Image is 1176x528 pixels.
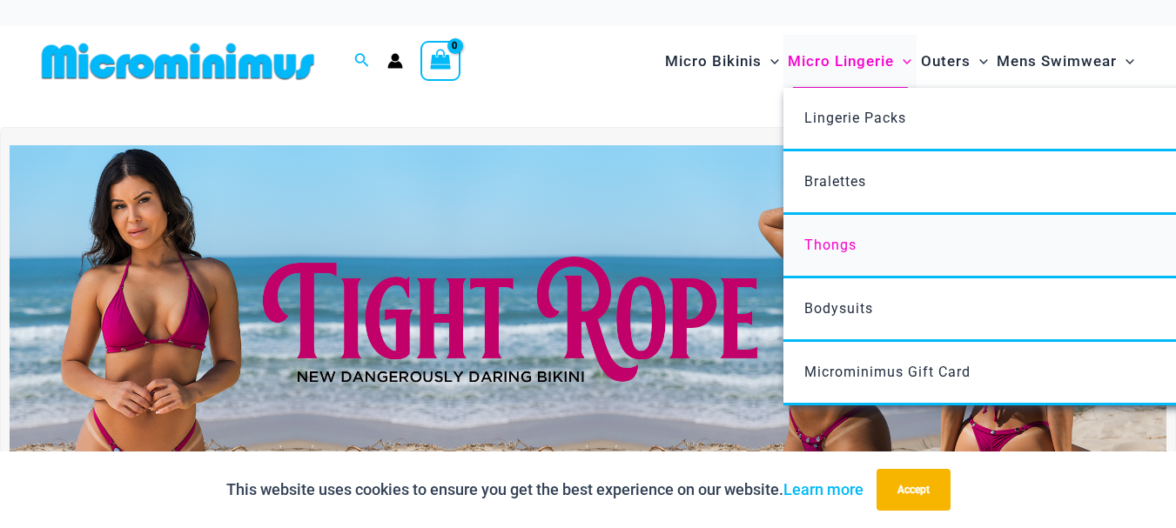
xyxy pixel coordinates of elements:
p: This website uses cookies to ensure you get the best experience on our website. [226,477,864,503]
a: Search icon link [354,50,370,72]
a: Micro LingerieMenu ToggleMenu Toggle [783,35,916,88]
span: Thongs [804,237,857,253]
a: Micro BikinisMenu ToggleMenu Toggle [661,35,783,88]
a: View Shopping Cart, empty [420,41,460,81]
a: Learn more [783,480,864,498]
a: Account icon link [387,53,403,69]
a: Mens SwimwearMenu ToggleMenu Toggle [992,35,1139,88]
span: Bralettes [804,173,866,190]
span: Lingerie Packs [804,110,906,126]
span: Outers [921,39,971,84]
span: Bodysuits [804,300,873,317]
span: Menu Toggle [894,39,911,84]
a: OutersMenu ToggleMenu Toggle [917,35,992,88]
span: Menu Toggle [971,39,988,84]
button: Accept [877,469,951,511]
span: Micro Bikinis [665,39,762,84]
span: Microminimus Gift Card [804,364,971,380]
nav: Site Navigation [658,32,1141,90]
span: Menu Toggle [762,39,779,84]
span: Mens Swimwear [997,39,1117,84]
span: Micro Lingerie [788,39,894,84]
img: MM SHOP LOGO FLAT [35,42,321,81]
span: Menu Toggle [1117,39,1134,84]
